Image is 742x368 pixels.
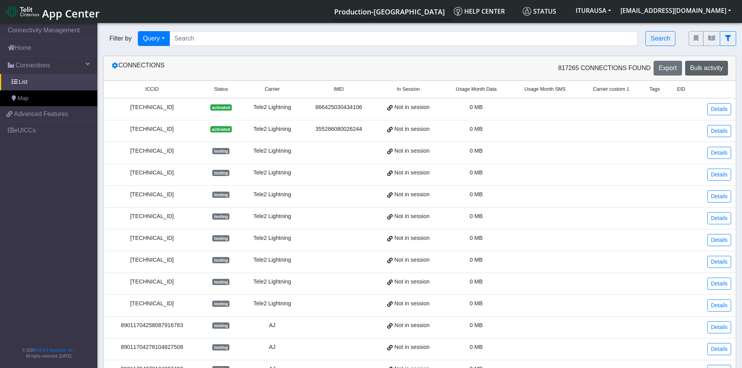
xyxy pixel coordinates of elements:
span: testing [212,322,229,329]
span: In Session [397,86,420,93]
span: Not in session [395,169,430,177]
span: Status [523,7,556,16]
a: Details [707,169,731,181]
div: fitlers menu [689,31,736,46]
span: activated [210,126,232,132]
span: Not in session [395,278,430,286]
span: Production-[GEOGRAPHIC_DATA] [334,7,445,16]
a: Details [707,321,731,333]
div: [TECHNICAL_ID] [108,256,196,264]
img: status.svg [523,7,531,16]
button: [EMAIL_ADDRESS][DOMAIN_NAME] [616,4,736,18]
span: testing [212,235,229,241]
span: EID [677,86,685,93]
button: Search [645,31,675,46]
a: Your current platform instance [334,4,444,19]
span: Not in session [395,299,430,308]
div: Tele2 Lightning [247,256,298,264]
div: Tele2 Lightning [247,212,298,221]
button: Export [654,61,682,76]
span: 0 MB [470,322,483,328]
img: logo-telit-cinterion-gw-new.png [6,5,39,18]
div: [TECHNICAL_ID] [108,212,196,221]
span: 0 MB [470,191,483,197]
span: Usage Month SMS [525,86,566,93]
span: 817265 Connections found [558,63,650,73]
span: Not in session [395,256,430,264]
span: Not in session [395,343,430,352]
a: Details [707,190,731,202]
span: activated [210,104,232,111]
span: ICCID [145,86,159,93]
span: Tags [649,86,660,93]
div: [TECHNICAL_ID] [108,299,196,308]
div: Tele2 Lightning [247,278,298,286]
div: Tele2 Lightning [247,147,298,155]
input: Search... [169,31,638,46]
div: Tele2 Lightning [247,169,298,177]
span: 0 MB [470,104,483,110]
div: Tele2 Lightning [247,190,298,199]
span: List [19,78,27,86]
span: Carrier custom 1 [593,86,629,93]
a: Telit IoT Solutions, Inc. [35,348,74,352]
div: 355286080026244 [307,125,370,134]
a: Details [707,125,731,137]
span: App Center [42,6,100,21]
span: Status [214,86,228,93]
a: Details [707,299,731,312]
a: Details [707,212,731,224]
span: Not in session [395,103,430,112]
span: 0 MB [470,300,483,306]
a: Details [707,256,731,268]
span: 0 MB [470,169,483,176]
a: Status [520,4,571,19]
button: Query [138,31,170,46]
span: 0 MB [470,278,483,285]
span: 0 MB [470,344,483,350]
div: Tele2 Lightning [247,103,298,112]
div: [TECHNICAL_ID] [108,190,196,199]
div: [TECHNICAL_ID] [108,147,196,155]
a: App Center [6,3,99,20]
span: testing [212,257,229,263]
div: [TECHNICAL_ID] [108,125,196,134]
span: testing [212,213,229,220]
a: Details [707,343,731,355]
span: testing [212,148,229,154]
span: Not in session [395,190,430,199]
a: Details [707,234,731,246]
span: IMEI [334,86,344,93]
button: Bulk activity [685,61,728,76]
div: [TECHNICAL_ID] [108,278,196,286]
span: testing [212,192,229,198]
span: Export [659,65,677,71]
div: 89011704258087916783 [108,321,196,330]
span: Bulk activity [690,65,723,71]
div: AJ [247,343,298,352]
span: Advanced Features [14,109,68,119]
span: Map [18,94,28,103]
div: [TECHNICAL_ID] [108,103,196,112]
span: 0 MB [470,213,483,219]
span: testing [212,279,229,285]
a: Details [707,103,731,115]
span: testing [212,344,229,350]
span: Usage Month Data [456,86,497,93]
span: Not in session [395,212,430,221]
span: 0 MB [470,235,483,241]
div: Tele2 Lightning [247,234,298,243]
span: Not in session [395,147,430,155]
a: Help center [451,4,520,19]
div: Tele2 Lightning [247,299,298,308]
div: Connections [106,61,420,76]
span: Filter by [103,34,138,43]
div: 866425030434106 [307,103,370,112]
a: Details [707,278,731,290]
span: 0 MB [470,148,483,154]
div: [TECHNICAL_ID] [108,169,196,177]
span: Connections [16,61,50,70]
div: Tele2 Lightning [247,125,298,134]
button: ITURAUSA [571,4,616,18]
span: Not in session [395,234,430,243]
